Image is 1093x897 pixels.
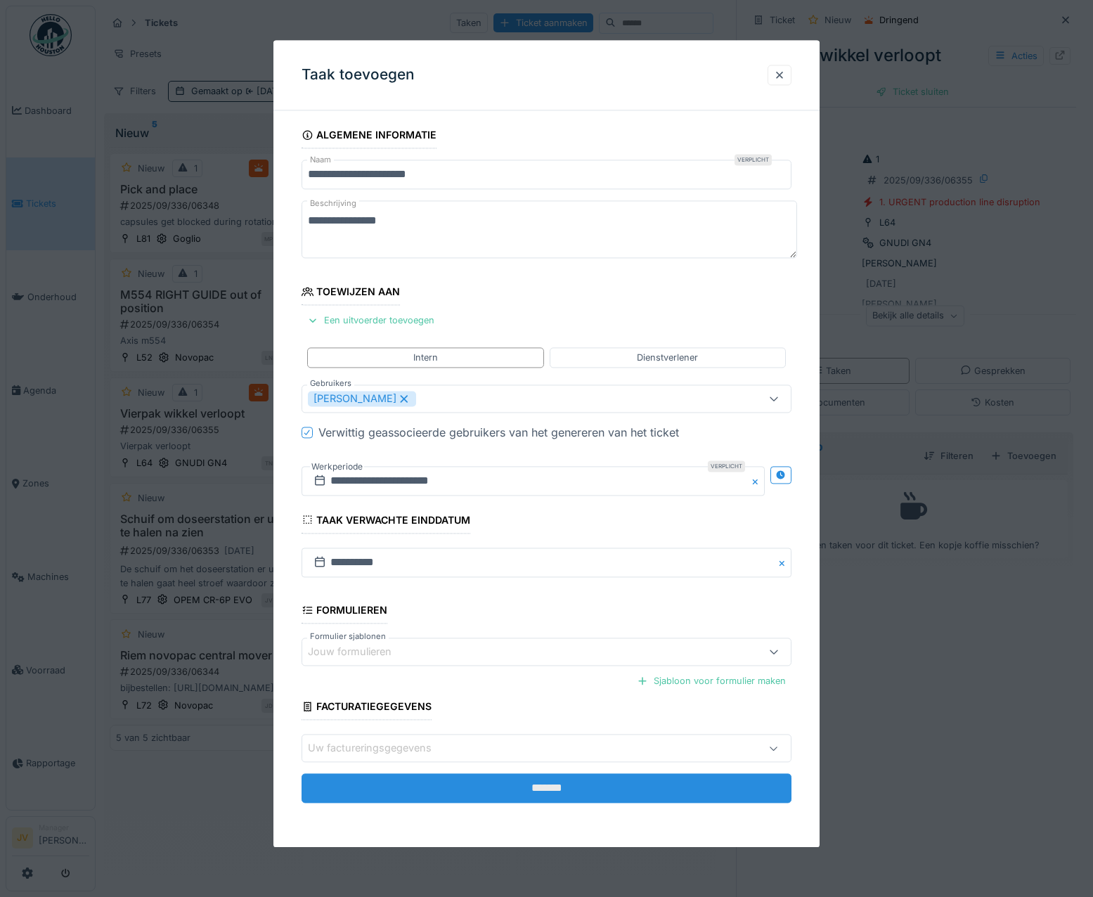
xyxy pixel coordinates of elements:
[302,66,415,84] h3: Taak toevoegen
[302,510,471,534] div: Taak verwachte einddatum
[302,282,401,306] div: Toewijzen aan
[776,548,791,577] button: Close
[307,377,354,389] label: Gebruikers
[308,741,451,756] div: Uw factureringsgegevens
[307,155,334,167] label: Naam
[302,311,440,330] div: Een uitvoerder toevoegen
[302,600,388,624] div: Formulieren
[637,351,698,364] div: Dienstverlener
[308,645,411,660] div: Jouw formulieren
[413,351,438,364] div: Intern
[735,155,772,166] div: Verplicht
[310,459,364,475] label: Werkperiode
[631,671,791,690] div: Sjabloon voor formulier maken
[307,195,359,213] label: Beschrijving
[318,424,679,441] div: Verwittig geassocieerde gebruikers van het genereren van het ticket
[307,631,389,643] label: Formulier sjablonen
[302,697,432,721] div: Facturatiegegevens
[708,460,745,472] div: Verplicht
[302,124,437,148] div: Algemene informatie
[749,466,765,496] button: Close
[308,391,416,406] div: [PERSON_NAME]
